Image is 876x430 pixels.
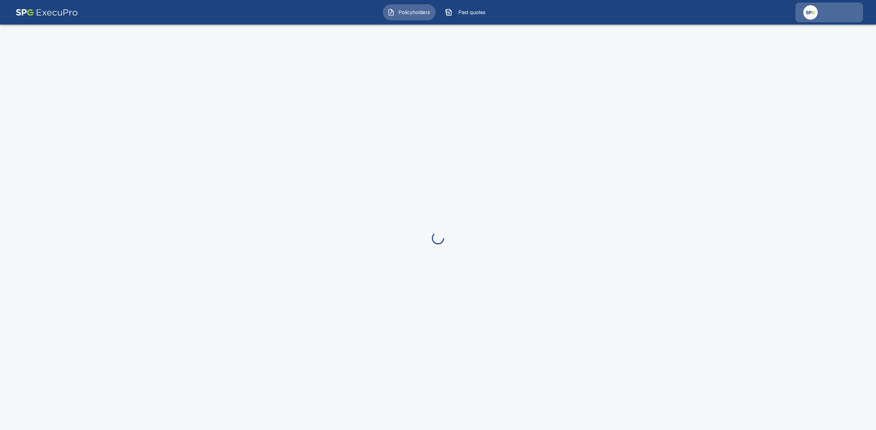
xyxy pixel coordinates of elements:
[383,4,436,20] button: Policyholders IconPolicyholders
[445,9,452,16] img: Past quotes Icon
[440,4,493,20] button: Past quotes IconPast quotes
[397,9,431,16] span: Policyholders
[387,9,395,16] img: Policyholders Icon
[455,9,489,16] span: Past quotes
[16,3,78,22] img: AA Logo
